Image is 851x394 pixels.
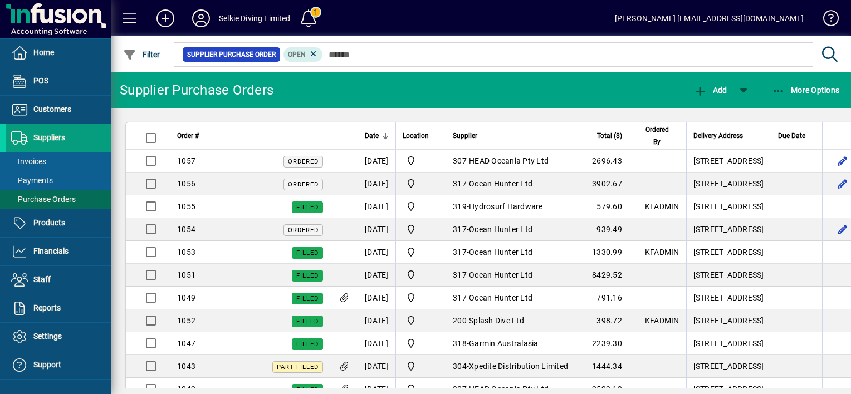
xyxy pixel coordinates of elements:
[453,202,467,211] span: 319
[693,130,743,142] span: Delivery Address
[403,291,439,304] span: Shop
[686,241,771,264] td: [STREET_ADDRESS]
[6,190,111,209] a: Purchase Orders
[296,341,319,348] span: Filled
[296,295,319,302] span: Filled
[585,332,638,355] td: 2239.30
[686,195,771,218] td: [STREET_ADDRESS]
[365,130,389,142] div: Date
[469,339,539,348] span: Garmin Australasia
[6,266,111,294] a: Staff
[403,314,439,327] span: Shop
[177,130,199,142] span: Order #
[33,48,54,57] span: Home
[358,332,395,355] td: [DATE]
[469,385,549,393] span: HEAD Oceania Pty Ltd
[585,264,638,287] td: 8429.52
[296,204,319,211] span: Filled
[296,386,319,393] span: Filled
[778,130,805,142] span: Due Date
[585,150,638,173] td: 2696.43
[33,218,65,227] span: Products
[469,179,532,188] span: Ocean Hunter Ltd
[615,9,804,27] div: [PERSON_NAME] [EMAIL_ADDRESS][DOMAIN_NAME]
[177,202,195,211] span: 1055
[693,86,727,95] span: Add
[686,332,771,355] td: [STREET_ADDRESS]
[403,223,439,236] span: Shop
[358,241,395,264] td: [DATE]
[33,105,71,114] span: Customers
[403,268,439,282] span: Shop
[778,130,815,142] div: Due Date
[283,47,323,62] mat-chip: Completion Status: Open
[403,245,439,259] span: Shop
[585,309,638,332] td: 398.72
[120,81,273,99] div: Supplier Purchase Orders
[769,80,843,100] button: More Options
[453,130,477,142] span: Supplier
[358,150,395,173] td: [DATE]
[585,287,638,309] td: 791.16
[645,124,679,148] div: Ordered By
[453,385,467,393] span: 307
[296,249,319,257] span: Filled
[358,287,395,309] td: [DATE]
[33,360,61,369] span: Support
[177,316,195,325] span: 1052
[33,247,69,255] span: Financials
[33,275,51,284] span: Staff
[446,309,585,332] td: -
[177,362,195,371] span: 1043
[686,150,771,173] td: [STREET_ADDRESS]
[148,8,183,28] button: Add
[183,8,219,28] button: Profile
[358,173,395,195] td: [DATE]
[11,157,46,166] span: Invoices
[446,264,585,287] td: -
[446,287,585,309] td: -
[403,130,439,142] div: Location
[11,176,53,185] span: Payments
[645,124,669,148] span: Ordered By
[288,181,319,188] span: Ordered
[177,339,195,348] span: 1047
[6,238,111,265] a: Financials
[772,86,840,95] span: More Options
[11,195,76,204] span: Purchase Orders
[446,241,585,264] td: -
[288,226,319,234] span: Ordered
[469,225,532,234] span: Ocean Hunter Ltd
[6,171,111,190] a: Payments
[288,158,319,165] span: Ordered
[403,130,429,142] span: Location
[177,385,195,393] span: 1042
[6,96,111,124] a: Customers
[469,270,532,279] span: Ocean Hunter Ltd
[177,130,323,142] div: Order #
[358,218,395,241] td: [DATE]
[403,337,439,350] span: Shop
[453,225,467,234] span: 317
[6,67,111,95] a: POS
[6,209,111,237] a: Products
[365,130,379,142] span: Date
[469,156,549,165] span: HEAD Oceania Pty Ltd
[446,332,585,355] td: -
[177,270,195,279] span: 1051
[446,218,585,241] td: -
[453,270,467,279] span: 317
[6,152,111,171] a: Invoices
[453,179,467,188] span: 317
[6,39,111,67] a: Home
[6,294,111,322] a: Reports
[585,173,638,195] td: 3902.67
[219,9,291,27] div: Selkie Diving Limited
[469,316,524,325] span: Splash Dive Ltd
[469,362,568,371] span: Xpedite Distribution Limited
[585,195,638,218] td: 579.60
[645,316,679,325] span: KFADMIN
[33,133,65,142] span: Suppliers
[469,293,532,302] span: Ocean Hunter Ltd
[446,355,585,378] td: -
